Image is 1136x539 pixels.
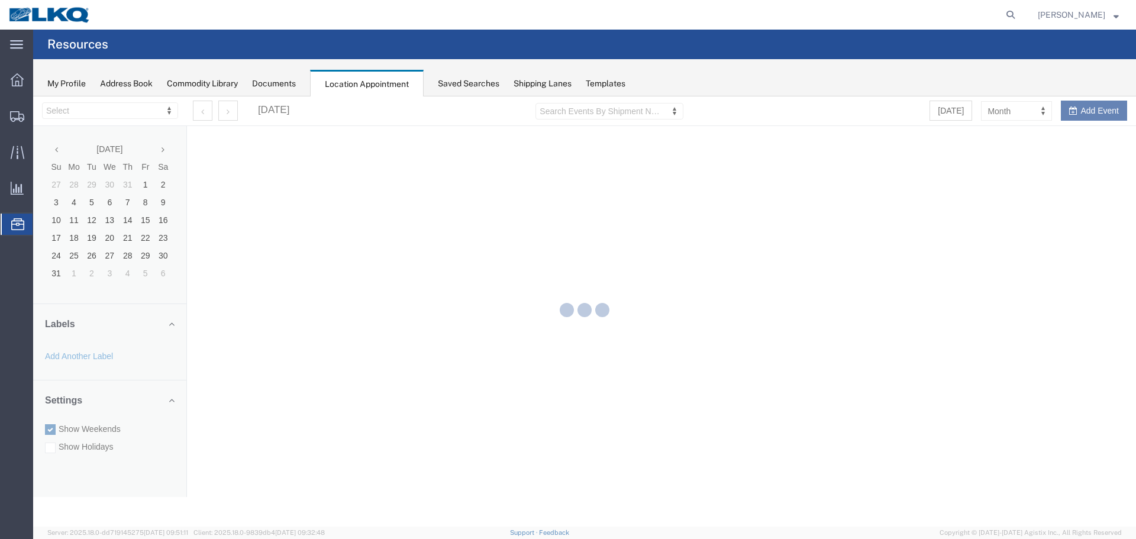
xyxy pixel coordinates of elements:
[47,30,108,59] h4: Resources
[438,78,499,90] div: Saved Searches
[252,78,296,90] div: Documents
[510,529,540,536] a: Support
[514,78,572,90] div: Shipping Lanes
[193,529,325,536] span: Client: 2025.18.0-9839db4
[586,78,625,90] div: Templates
[539,529,569,536] a: Feedback
[167,78,238,90] div: Commodity Library
[8,6,91,24] img: logo
[100,78,153,90] div: Address Book
[940,528,1122,538] span: Copyright © [DATE]-[DATE] Agistix Inc., All Rights Reserved
[47,529,188,536] span: Server: 2025.18.0-dd719145275
[144,529,188,536] span: [DATE] 09:51:11
[310,70,424,97] div: Location Appointment
[47,78,86,90] div: My Profile
[1038,8,1105,21] span: Lea Merryweather
[275,529,325,536] span: [DATE] 09:32:48
[1037,8,1119,22] button: [PERSON_NAME]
